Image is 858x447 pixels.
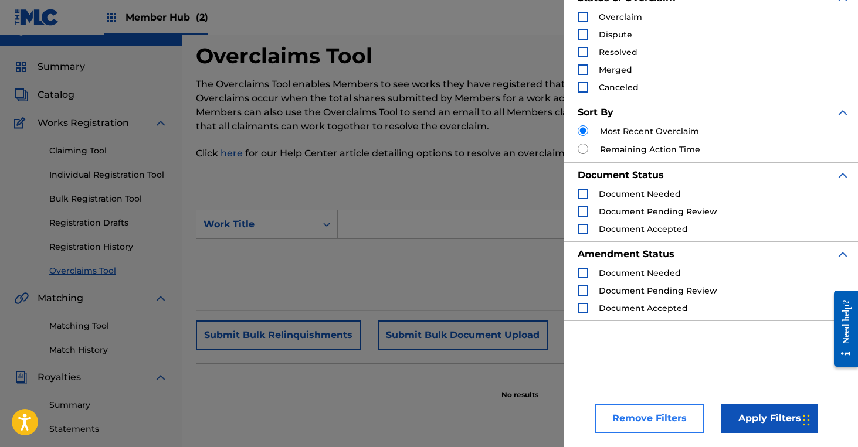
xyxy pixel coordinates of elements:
[49,344,168,356] a: Match History
[38,291,83,305] span: Matching
[14,60,85,74] a: SummarySummary
[599,64,632,75] span: Merged
[599,303,688,313] span: Document Accepted
[378,320,548,350] button: Submit Bulk Document Upload
[38,88,74,102] span: Catalog
[38,116,129,130] span: Works Registration
[721,404,818,433] button: Apply Filters
[578,248,674,260] strong: Amendment Status
[599,268,681,278] span: Document Needed
[599,224,688,234] span: Document Accepted
[599,206,717,217] span: Document Pending Review
[14,9,59,26] img: MLC Logo
[825,282,858,376] iframe: Resource Center
[196,43,378,69] h2: Overclaims Tool
[196,210,844,293] form: Search Form
[104,11,118,25] img: Top Rightsholders
[49,169,168,181] a: Individual Registration Tool
[154,116,168,130] img: expand
[204,217,309,231] div: Work Title
[49,193,168,205] a: Bulk Registration Tool
[14,291,29,305] img: Matching
[599,82,639,93] span: Canceled
[578,107,613,118] strong: Sort By
[14,88,74,102] a: CatalogCatalog
[599,47,637,57] span: Resolved
[49,217,168,229] a: Registration Drafts
[599,189,681,199] span: Document Needed
[221,148,245,159] a: here
[836,247,850,261] img: expand
[599,285,717,296] span: Document Pending Review
[49,265,168,277] a: Overclaims Tool
[196,320,361,350] button: Submit Bulk Relinquishments
[196,146,695,161] p: Click for our Help Center article detailing options to resolve an overclaim.
[196,77,695,134] p: The Overclaims Tool enables Members to see works they have registered that are in overclaim. Over...
[49,145,168,157] a: Claiming Tool
[14,60,28,74] img: Summary
[49,241,168,253] a: Registration History
[14,370,28,384] img: Royalties
[836,168,850,182] img: expand
[14,88,28,102] img: Catalog
[14,116,29,130] img: Works Registration
[196,12,208,23] span: (2)
[49,399,168,411] a: Summary
[600,144,700,156] label: Remaining Action Time
[126,11,208,24] span: Member Hub
[578,169,664,180] strong: Document Status
[38,370,81,384] span: Royalties
[836,105,850,120] img: expand
[154,370,168,384] img: expand
[799,391,858,447] iframe: Chat Widget
[599,29,632,40] span: Dispute
[501,376,538,400] p: No results
[595,404,704,433] button: Remove Filters
[154,291,168,305] img: expand
[49,423,168,435] a: Statements
[600,125,699,138] label: Most Recent Overclaim
[599,12,642,22] span: Overclaim
[49,320,168,332] a: Matching Tool
[38,60,85,74] span: Summary
[803,402,810,438] div: Drag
